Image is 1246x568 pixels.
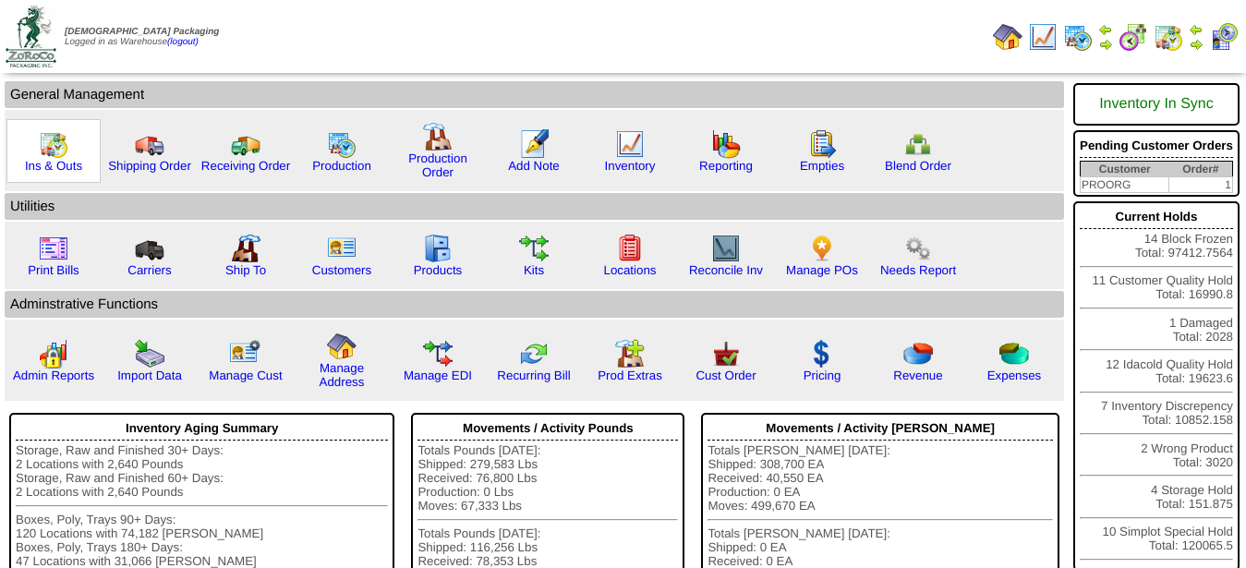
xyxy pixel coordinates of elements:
[312,159,371,173] a: Production
[39,129,68,159] img: calendarinout.gif
[1189,37,1204,52] img: arrowright.gif
[201,159,290,173] a: Receiving Order
[903,234,933,263] img: workflow.png
[903,129,933,159] img: network.png
[987,369,1042,382] a: Expenses
[519,129,549,159] img: orders.gif
[786,263,858,277] a: Manage POs
[127,263,171,277] a: Carriers
[893,369,942,382] a: Revenue
[1169,177,1233,193] td: 1
[231,234,260,263] img: factory2.gif
[1080,134,1233,158] div: Pending Customer Orders
[404,369,472,382] a: Manage EDI
[711,339,741,369] img: cust_order.png
[108,159,191,173] a: Shipping Order
[1119,22,1148,52] img: calendarblend.gif
[408,151,467,179] a: Production Order
[327,234,357,263] img: customers.gif
[524,263,544,277] a: Kits
[135,129,164,159] img: truck.gif
[5,291,1064,318] td: Adminstrative Functions
[1209,22,1239,52] img: calendarcustomer.gif
[598,369,662,382] a: Prod Extras
[13,369,94,382] a: Admin Reports
[135,234,164,263] img: truck3.gif
[1080,162,1168,177] th: Customer
[312,263,371,277] a: Customers
[605,159,656,173] a: Inventory
[993,22,1022,52] img: home.gif
[708,417,1053,441] div: Movements / Activity [PERSON_NAME]
[699,159,753,173] a: Reporting
[1028,22,1058,52] img: line_graph.gif
[880,263,956,277] a: Needs Report
[519,339,549,369] img: reconcile.gif
[423,234,453,263] img: cabinet.gif
[225,263,266,277] a: Ship To
[135,339,164,369] img: import.gif
[320,361,365,389] a: Manage Address
[1063,22,1093,52] img: calendarprod.gif
[615,129,645,159] img: line_graph.gif
[65,27,219,37] span: [DEMOGRAPHIC_DATA] Packaging
[1098,37,1113,52] img: arrowright.gif
[417,417,678,441] div: Movements / Activity Pounds
[327,332,357,361] img: home.gif
[497,369,570,382] a: Recurring Bill
[903,339,933,369] img: pie_chart.png
[39,234,68,263] img: invoice2.gif
[209,369,282,382] a: Manage Cust
[231,129,260,159] img: truck2.gif
[807,339,837,369] img: dollar.gif
[1154,22,1183,52] img: calendarinout.gif
[25,159,82,173] a: Ins & Outs
[696,369,756,382] a: Cust Order
[804,369,841,382] a: Pricing
[711,129,741,159] img: graph.gif
[414,263,463,277] a: Products
[1098,22,1113,37] img: arrowleft.gif
[327,129,357,159] img: calendarprod.gif
[1080,205,1233,229] div: Current Holds
[28,263,79,277] a: Print Bills
[423,122,453,151] img: factory.gif
[885,159,951,173] a: Blend Order
[1080,87,1233,122] div: Inventory In Sync
[807,129,837,159] img: workorder.gif
[1169,162,1233,177] th: Order#
[16,443,388,568] div: Storage, Raw and Finished 30+ Days: 2 Locations with 2,640 Pounds Storage, Raw and Finished 60+ D...
[508,159,560,173] a: Add Note
[423,339,453,369] img: edi.gif
[1080,177,1168,193] td: PROORG
[807,234,837,263] img: po.png
[117,369,182,382] a: Import Data
[615,234,645,263] img: locations.gif
[519,234,549,263] img: workflow.gif
[167,37,199,47] a: (logout)
[615,339,645,369] img: prodextras.gif
[39,339,68,369] img: graph2.png
[6,6,56,67] img: zoroco-logo-small.webp
[689,263,763,277] a: Reconcile Inv
[999,339,1029,369] img: pie_chart2.png
[229,339,263,369] img: managecust.png
[1189,22,1204,37] img: arrowleft.gif
[5,193,1064,220] td: Utilities
[5,81,1064,108] td: General Management
[800,159,844,173] a: Empties
[711,234,741,263] img: line_graph2.gif
[603,263,656,277] a: Locations
[16,417,388,441] div: Inventory Aging Summary
[65,27,219,47] span: Logged in as Warehouse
